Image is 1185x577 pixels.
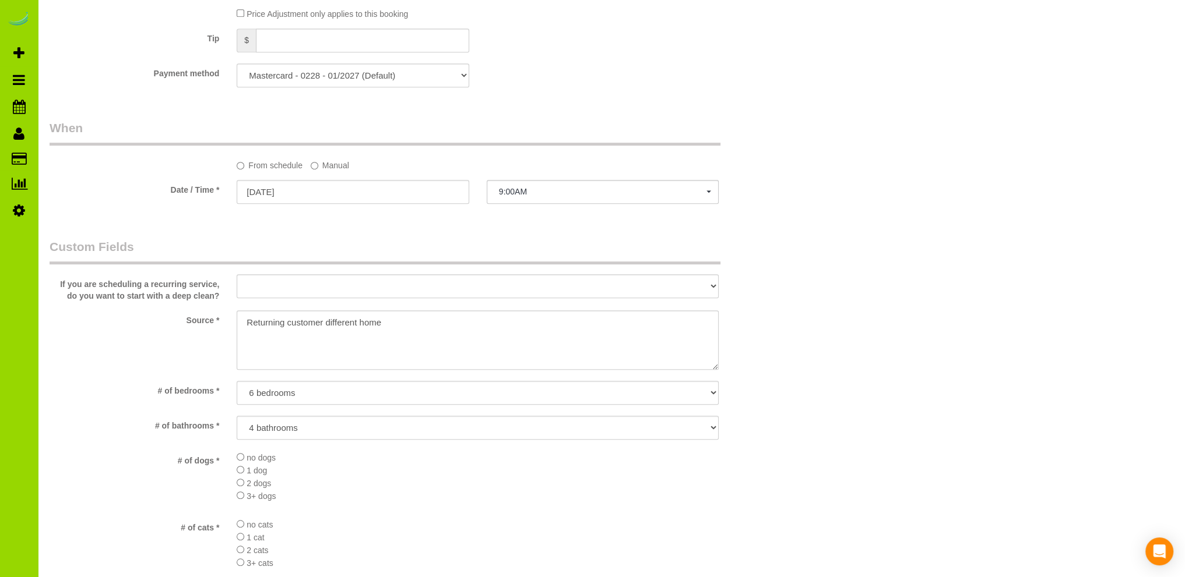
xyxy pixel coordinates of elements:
span: 1 cat [247,533,264,542]
label: # of cats * [41,518,228,533]
label: Date / Time * [41,180,228,196]
label: # of dogs * [41,451,228,466]
span: no cats [247,520,273,529]
label: Source * [41,310,228,326]
label: From schedule [237,155,303,171]
label: Tip [41,29,228,44]
span: 3+ dogs [247,491,276,501]
label: # of bedrooms * [41,381,228,397]
div: Open Intercom Messenger [1145,537,1173,565]
span: Price Adjustment only applies to this booking [247,9,408,19]
span: no dogs [247,453,276,462]
span: $ [237,29,256,52]
input: Manual [311,162,318,169]
span: 1 dog [247,466,267,475]
label: Payment method [41,63,228,79]
label: # of bathrooms * [41,416,228,431]
button: 9:00AM [487,180,719,204]
span: 2 cats [247,546,268,555]
label: Manual [311,155,349,171]
span: 9:00AM [499,187,706,196]
input: MM/DD/YYYY [237,180,469,204]
span: 3+ cats [247,558,273,568]
legend: Custom Fields [50,238,720,264]
legend: When [50,119,720,146]
label: If you are scheduling a recurring service, do you want to start with a deep clean? [41,274,228,302]
span: 2 dogs [247,479,271,488]
input: From schedule [237,162,244,169]
img: Automaid Logo [7,12,30,28]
